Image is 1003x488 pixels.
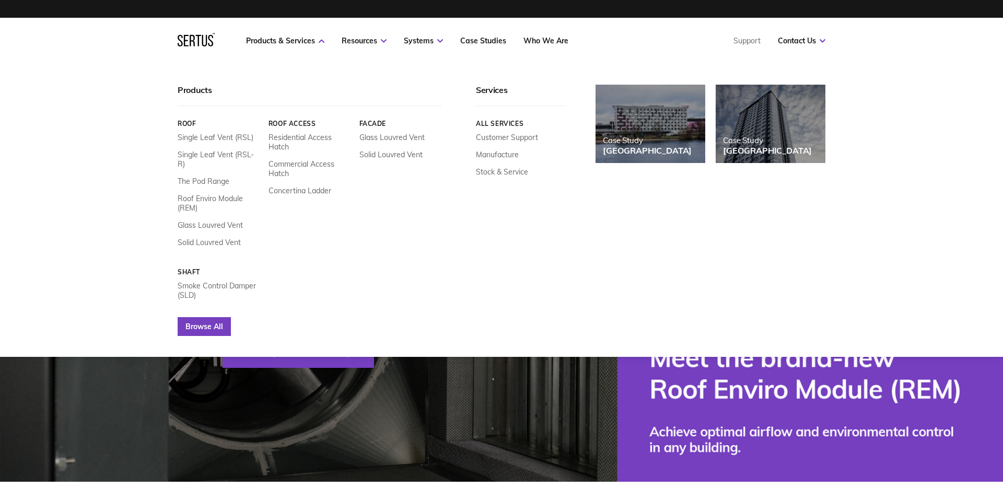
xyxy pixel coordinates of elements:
a: Resources [342,36,387,45]
div: [GEOGRAPHIC_DATA] [723,145,812,156]
a: Who We Are [523,36,568,45]
div: Case Study [603,135,692,145]
a: Stock & Service [476,167,528,177]
div: [GEOGRAPHIC_DATA] [603,145,692,156]
a: Glass Louvred Vent [359,133,425,142]
a: Case Study[GEOGRAPHIC_DATA] [716,85,825,163]
a: Systems [404,36,443,45]
a: Residential Access Hatch [269,133,352,152]
a: Manufacture [476,150,519,159]
a: Contact Us [778,36,825,45]
a: Roof [178,120,261,127]
div: Case Study [723,135,812,145]
a: The Pod Range [178,177,229,186]
a: Roof Access [269,120,352,127]
a: All services [476,120,564,127]
iframe: Chat Widget [815,367,1003,488]
a: Roof Enviro Module (REM) [178,194,261,213]
a: Concertina Ladder [269,186,331,195]
div: Services [476,85,564,106]
a: Case Study[GEOGRAPHIC_DATA] [596,85,705,163]
a: Browse All [178,317,231,336]
div: Products [178,85,442,106]
a: Single Leaf Vent (RSL) [178,133,253,142]
a: Solid Louvred Vent [359,150,423,159]
a: Commercial Access Hatch [269,159,352,178]
a: Glass Louvred Vent [178,220,243,230]
a: Products & Services [246,36,324,45]
a: Facade [359,120,442,127]
a: Solid Louvred Vent [178,238,241,247]
a: Single Leaf Vent (RSL-R) [178,150,261,169]
a: Shaft [178,268,261,276]
a: Support [733,36,761,45]
a: Smoke Control Damper (SLD) [178,281,261,300]
a: Case Studies [460,36,506,45]
a: Customer Support [476,133,538,142]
